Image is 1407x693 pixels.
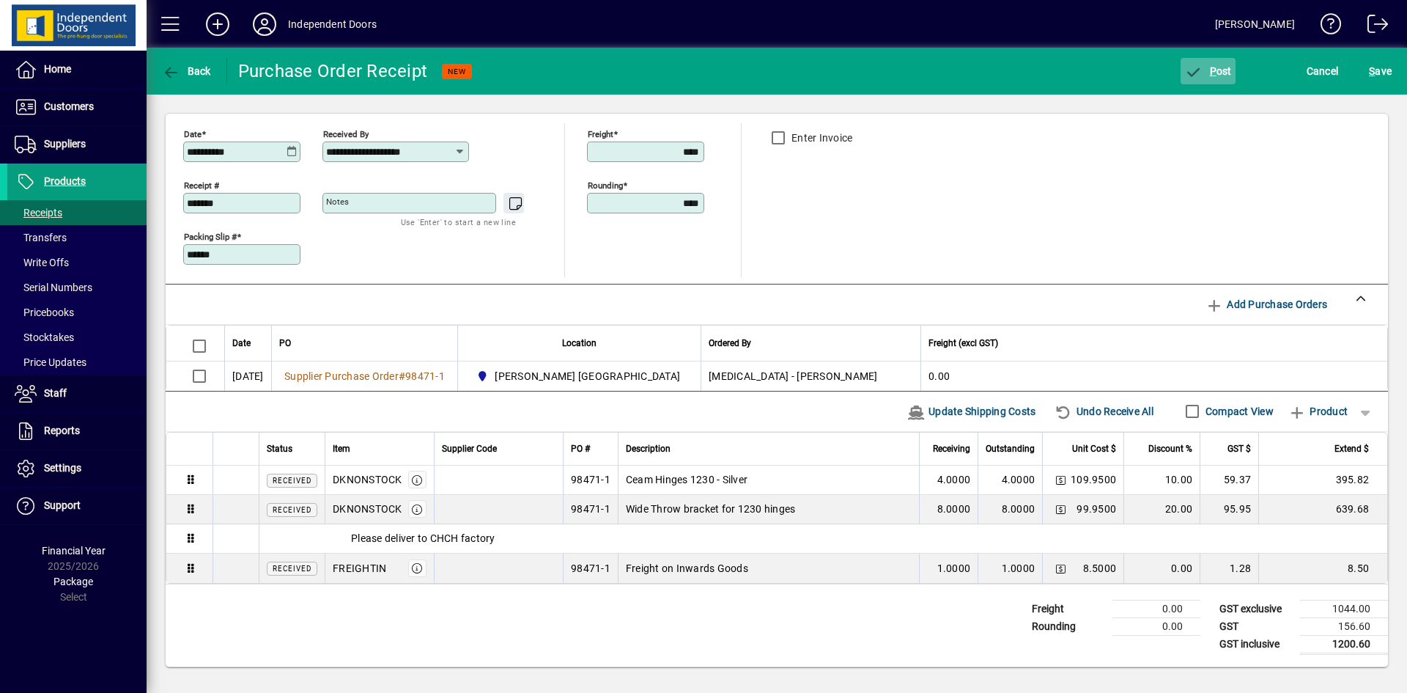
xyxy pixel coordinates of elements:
span: Price Updates [15,356,86,368]
span: ave [1369,59,1392,83]
span: S [1369,65,1375,77]
label: Enter Invoice [789,131,852,145]
a: Knowledge Base [1310,3,1342,51]
a: Home [7,51,147,88]
button: Update Shipping Costs [901,398,1042,425]
div: Ordered By [709,335,913,351]
div: FREIGHTIN [333,561,386,576]
span: [PERSON_NAME] [GEOGRAPHIC_DATA] [495,369,680,384]
span: Package [53,576,93,587]
div: Freight (excl GST) [928,335,1369,351]
a: Logout [1356,3,1389,51]
span: ost [1184,65,1232,77]
span: Transfers [15,232,67,243]
td: 0.00 [920,362,1387,391]
span: Cancel [1307,59,1339,83]
td: 0.00 [1112,600,1200,617]
a: Write Offs [7,250,147,275]
span: 109.9500 [1071,472,1116,487]
td: [DATE] [224,362,271,391]
td: Rounding [1024,617,1112,635]
td: [MEDICAL_DATA] - [PERSON_NAME] [701,362,920,391]
mat-hint: Use 'Enter' to start a new line [401,213,516,230]
span: Stocktakes [15,331,74,343]
span: Write Offs [15,257,69,268]
button: Change Price Levels [1050,499,1071,519]
span: Add Purchase Orders [1205,293,1327,316]
td: Freight on Inwards Goods [618,554,919,583]
td: GST [1212,617,1300,635]
span: 98471-1 [405,370,445,382]
mat-label: Received by [323,128,369,139]
mat-label: Packing Slip # [184,231,237,241]
span: Extend $ [1334,441,1369,457]
mat-label: Freight [588,128,613,139]
td: 0.00 [1112,617,1200,635]
span: NEW [448,67,466,76]
td: 59.37 [1200,466,1258,495]
div: Independent Doors [288,12,377,36]
td: 1200.60 [1300,635,1388,653]
td: 8.50 [1258,554,1387,583]
span: Description [626,441,671,457]
td: 10.00 [1123,466,1200,495]
span: Serial Numbers [15,282,92,293]
td: 1.28 [1200,554,1258,583]
span: Suppliers [44,138,86,150]
button: Add Purchase Orders [1200,291,1333,318]
button: Post [1181,58,1236,84]
div: PO [279,335,450,351]
span: 8.0000 [937,502,971,516]
span: PO # [571,441,590,457]
mat-label: Rounding [588,180,623,190]
span: Ordered By [709,335,751,351]
a: Price Updates [7,350,147,375]
span: 99.9500 [1077,502,1116,516]
a: Receipts [7,200,147,225]
span: Supplier Code [442,441,497,457]
span: Date [232,335,251,351]
div: Date [232,335,264,351]
td: 95.95 [1200,495,1258,524]
span: Customers [44,100,94,112]
a: Staff [7,375,147,412]
span: 8.5000 [1083,561,1117,576]
div: [PERSON_NAME] [1215,12,1295,36]
span: PO [279,335,291,351]
span: 4.0000 [937,472,971,487]
button: Change Price Levels [1050,469,1071,490]
span: Reports [44,425,80,436]
button: Back [158,58,215,84]
td: 8.0000 [978,495,1042,524]
a: Reports [7,413,147,450]
span: 1.0000 [937,561,971,576]
span: Discount % [1148,441,1192,457]
span: Receiving [933,441,970,457]
span: Status [267,441,292,457]
button: Undo Receive All [1049,398,1159,425]
td: GST exclusive [1212,600,1300,617]
span: Received [273,565,311,573]
button: Product [1281,398,1355,425]
a: Serial Numbers [7,275,147,300]
td: GST inclusive [1212,635,1300,653]
a: Supplier Purchase Order#98471-1 [279,368,450,384]
td: Wide Throw bracket for 1230 hinges [618,495,919,524]
span: Update Shipping Costs [907,400,1036,423]
span: Back [162,65,211,77]
span: Home [44,63,71,75]
button: Cancel [1303,58,1343,84]
div: DKNONSTOCK [333,472,402,487]
span: Staff [44,387,67,399]
td: 639.68 [1258,495,1387,524]
div: Please deliver to CHCH factory [259,531,1387,546]
span: Outstanding [986,441,1035,457]
td: 20.00 [1123,495,1200,524]
span: Products [44,175,86,187]
app-page-header-button: Back [147,58,227,84]
span: # [399,370,405,382]
td: 1.0000 [978,554,1042,583]
div: DKNONSTOCK [333,502,402,516]
td: 98471-1 [563,466,618,495]
mat-label: Receipt # [184,180,219,190]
